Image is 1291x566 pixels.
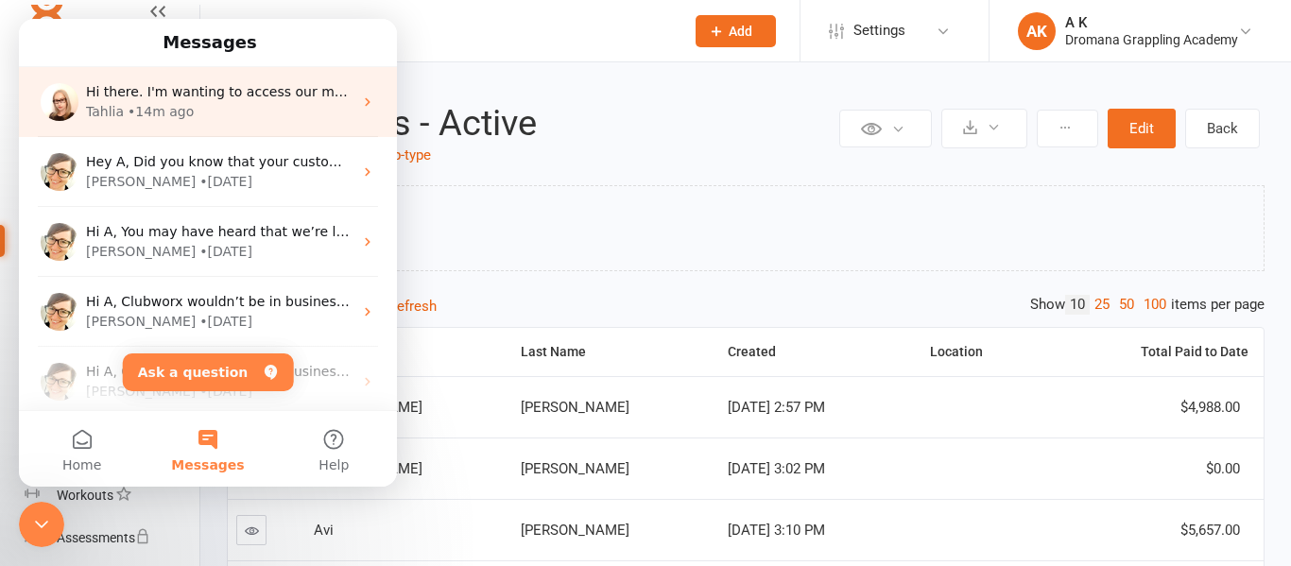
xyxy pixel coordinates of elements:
a: 50 [1114,295,1139,315]
span: Home [43,439,82,453]
span: Messages [152,439,225,453]
span: [DATE] 3:10 PM [728,522,825,539]
iframe: Intercom live chat [19,502,64,547]
div: A K [1065,14,1238,31]
img: Profile image for Emily [22,344,60,382]
div: • [DATE] [181,363,233,383]
h2: Members - Active [260,104,835,144]
span: Settings [853,9,905,52]
div: [PERSON_NAME] [67,223,177,243]
a: Assessments [25,517,199,559]
button: Add [696,15,776,47]
span: $4,988.00 [1180,399,1240,416]
span: [DATE] 2:57 PM [728,399,825,416]
span: Avi [314,522,334,539]
span: $5,657.00 [1180,522,1240,539]
img: Profile image for Emily [22,274,60,312]
span: $0.00 [1206,460,1240,477]
div: Last Name [521,345,704,359]
button: Help [252,392,378,468]
div: Assessments [57,530,150,545]
span: Add [729,24,752,39]
div: Show items per page [1030,295,1265,315]
img: Profile image for Emily [22,134,60,172]
a: 25 [1090,295,1114,315]
div: Created [728,345,906,359]
div: AK [1018,12,1056,50]
span: [PERSON_NAME] [521,522,629,539]
input: Search... [249,18,671,44]
div: • 14m ago [109,83,175,103]
button: Edit [1108,109,1176,148]
div: Showing of rows [227,295,1265,317]
span: Hi there. I'm wanting to access our members unique barcodes for check in to our classes. ANy chan... [67,65,891,80]
span: [DATE] 3:02 PM [728,460,825,477]
button: Messages [126,392,251,468]
div: Location [930,345,1032,359]
a: Workouts [25,474,199,517]
a: 100 [1139,295,1171,315]
div: Total Paid to Date [1056,345,1248,359]
iframe: Intercom live chat [19,19,397,487]
div: • [DATE] [181,293,233,313]
div: [PERSON_NAME] [67,363,177,383]
span: Help [300,439,330,453]
div: [PERSON_NAME] [67,153,177,173]
div: [PERSON_NAME] [67,293,177,313]
span: [PERSON_NAME] [521,399,629,416]
div: • [DATE] [181,153,233,173]
div: • [DATE] [181,223,233,243]
a: 10 [1065,295,1090,315]
a: Back [1185,109,1260,148]
div: Tahlia [67,83,105,103]
div: Dromana Grappling Academy [1065,31,1238,48]
div: Workouts [57,488,113,503]
img: Profile image for Emily [22,204,60,242]
img: Profile image for Tahlia [22,64,60,102]
button: Refresh [388,295,437,317]
button: Ask a question [104,334,275,372]
div: First Name [314,345,497,359]
span: [PERSON_NAME] [521,460,629,477]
